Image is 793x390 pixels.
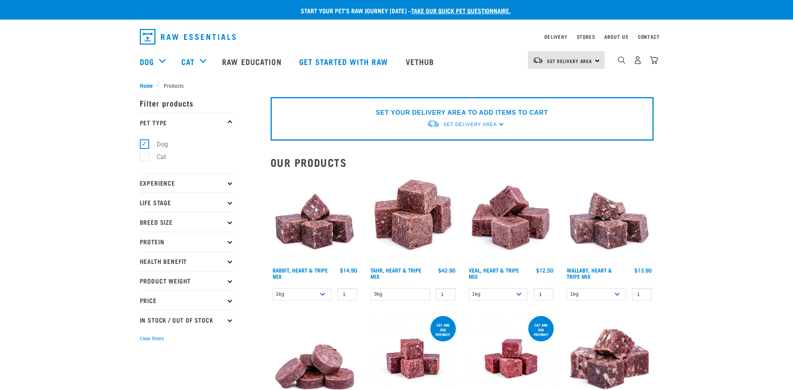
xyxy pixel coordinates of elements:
p: Experience [140,173,234,193]
a: take our quick pet questionnaire. [411,9,511,12]
img: van-moving.png [533,57,543,64]
input: 1 [338,288,357,300]
a: Raw Education [214,46,291,77]
div: $14.90 [340,267,357,273]
a: Get started with Raw [291,46,398,77]
a: Dog [140,56,154,67]
a: Home [140,81,157,89]
img: home-icon-1@2x.png [618,56,625,64]
a: Wallaby, Heart & Tripe Mix [567,269,612,278]
label: Dog [144,139,171,149]
img: 1174 Wallaby Heart Tripe Mix 01 [565,175,654,264]
a: Tahr, Heart & Tripe Mix [370,269,421,278]
img: van-moving.png [427,120,439,128]
a: Stores [577,35,595,38]
a: Contact [638,35,660,38]
input: 1 [534,288,553,300]
p: Life Stage [140,193,234,212]
p: Price [140,291,234,310]
h2: Our Products [271,156,654,168]
img: 1175 Rabbit Heart Tripe Mix 01 [271,175,359,264]
p: Filter products [140,93,234,113]
a: About Us [604,35,628,38]
p: In Stock / Out Of Stock [140,310,234,330]
div: $12.50 [536,267,553,273]
a: Veal, Heart & Tripe Mix [469,269,519,278]
img: Cubes [467,175,556,264]
div: $13.90 [634,267,652,273]
a: Cat [181,56,195,67]
a: Delivery [544,35,567,38]
button: Clear filters [140,335,164,342]
p: SET YOUR DELIVERY AREA TO ADD ITEMS TO CART [376,108,548,117]
div: Cat and dog friendly! [528,319,554,340]
span: Home [140,81,153,89]
input: 1 [436,288,455,300]
p: Health Benefit [140,251,234,271]
nav: dropdown navigation [134,26,660,48]
p: Protein [140,232,234,251]
p: Product Weight [140,271,234,291]
a: Vethub [398,46,444,77]
nav: breadcrumbs [140,81,654,89]
img: user.png [634,56,642,64]
img: home-icon@2x.png [650,56,658,64]
div: cat and dog friendly! [430,319,456,340]
div: $42.90 [438,267,455,273]
a: Rabbit, Heart & Tripe Mix [273,269,328,278]
label: Cat [144,152,169,162]
span: Set Delivery Area [443,122,497,127]
p: Pet Type [140,113,234,132]
input: 1 [632,288,652,300]
p: Breed Size [140,212,234,232]
img: Tahr Heart Tripe Mix 01 [369,175,457,264]
span: Set Delivery Area [547,60,592,62]
img: Raw Essentials Logo [140,29,236,45]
